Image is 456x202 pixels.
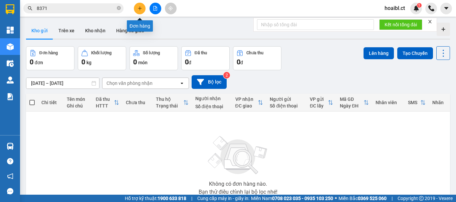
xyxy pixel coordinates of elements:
[408,100,421,105] div: SMS
[67,97,89,102] div: Tên món
[138,60,148,65] span: món
[195,96,229,101] div: Người nhận
[53,23,80,39] button: Trên xe
[379,4,410,12] span: hoaibl.ct
[117,6,121,10] span: close-circle
[246,51,263,55] div: Chưa thu
[385,21,417,28] span: Kết nối tổng đài
[126,100,149,105] div: Chưa thu
[417,3,422,8] sup: 1
[7,43,14,50] img: warehouse-icon
[235,97,258,102] div: VP nhận
[195,104,229,109] div: Số điện thoại
[237,58,240,66] span: 0
[168,6,173,11] span: aim
[96,97,114,102] div: Đã thu
[240,60,243,65] span: đ
[106,80,153,87] div: Chọn văn phòng nhận
[86,60,91,65] span: kg
[364,47,394,59] button: Lên hàng
[7,143,14,150] img: warehouse-icon
[310,103,328,108] div: ĐC lấy
[397,47,433,59] button: Tạo Chuyến
[26,46,74,70] button: Đơn hàng0đơn
[197,195,249,202] span: Cung cấp máy in - giấy in:
[392,195,393,202] span: |
[223,72,230,79] sup: 2
[127,20,153,32] div: Đơn hàng
[117,5,121,12] span: close-circle
[39,51,58,55] div: Đơn hàng
[91,51,111,55] div: Khối lượng
[185,58,189,66] span: 0
[189,60,191,65] span: đ
[418,3,420,8] span: 1
[96,103,114,108] div: HTTT
[130,46,178,70] button: Số lượng0món
[28,6,32,11] span: search
[26,78,99,89] input: Select a date range.
[37,5,116,12] input: Tìm tên, số ĐT hoặc mã đơn
[340,97,363,102] div: Mã GD
[35,60,43,65] span: đơn
[413,5,419,11] img: icon-new-feature
[165,3,177,14] button: aim
[156,103,183,108] div: Trạng thái
[26,23,53,39] button: Kho gửi
[181,46,230,70] button: Đã thu0đ
[30,58,33,66] span: 0
[156,97,183,102] div: Thu hộ
[437,23,450,36] div: Tạo kho hàng mới
[191,195,192,202] span: |
[358,196,387,201] strong: 0369 525 060
[81,58,85,66] span: 0
[432,100,446,105] div: Nhãn
[428,5,434,11] img: phone-icon
[379,19,422,30] button: Kết nối tổng đài
[251,195,333,202] span: Miền Nam
[335,197,337,200] span: ⚪️
[67,103,89,108] div: Ghi chú
[92,94,123,111] th: Toggle SortBy
[150,3,161,14] button: file-add
[133,58,137,66] span: 0
[336,94,372,111] th: Toggle SortBy
[405,94,429,111] th: Toggle SortBy
[7,158,13,164] span: question-circle
[7,173,13,179] span: notification
[158,196,186,201] strong: 1900 633 818
[125,195,186,202] span: Hỗ trợ kỹ thuật:
[270,103,303,108] div: Số điện thoại
[7,77,14,84] img: warehouse-icon
[192,75,227,89] button: Bộ lọc
[270,97,303,102] div: Người gửi
[143,51,160,55] div: Số lượng
[7,188,13,194] span: message
[80,23,111,39] button: Kho nhận
[257,19,374,30] input: Nhập số tổng đài
[138,6,142,11] span: plus
[376,100,401,105] div: Nhân viên
[428,19,432,24] span: close
[419,196,424,201] span: copyright
[134,3,146,14] button: plus
[7,60,14,67] img: warehouse-icon
[6,4,14,14] img: logo-vxr
[195,51,207,55] div: Đã thu
[153,6,158,11] span: file-add
[41,100,60,105] div: Chi tiết
[310,97,328,102] div: VP gửi
[111,23,150,39] button: Hàng đã giao
[440,3,452,14] button: caret-down
[205,132,271,179] img: svg+xml;base64,PHN2ZyBjbGFzcz0ibGlzdC1wbHVnX19zdmciIHhtbG5zPSJodHRwOi8vd3d3LnczLm9yZy8yMDAwL3N2Zy...
[338,195,387,202] span: Miền Bắc
[306,94,336,111] th: Toggle SortBy
[153,94,192,111] th: Toggle SortBy
[235,103,258,108] div: ĐC giao
[78,46,126,70] button: Khối lượng0kg
[7,27,14,34] img: dashboard-icon
[209,181,267,187] div: Không có đơn hàng nào.
[340,103,363,108] div: Ngày ĐH
[179,81,185,86] svg: open
[233,46,281,70] button: Chưa thu0đ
